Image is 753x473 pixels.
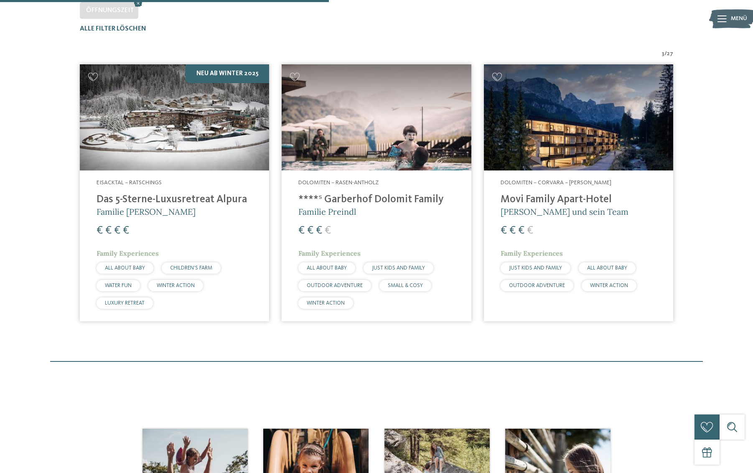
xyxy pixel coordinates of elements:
[282,64,471,321] a: Familienhotels gesucht? Hier findet ihr die besten! Dolomiten – Rasen-Antholz ****ˢ Garberhof Dol...
[86,7,134,14] span: Öffnungszeit
[509,225,516,236] span: €
[80,64,269,171] img: Familienhotels gesucht? Hier findet ihr die besten!
[105,283,132,288] span: WATER FUN
[105,300,145,306] span: LUXURY RETREAT
[157,283,195,288] span: WINTER ACTION
[105,225,112,236] span: €
[298,180,379,186] span: Dolomiten – Rasen-Antholz
[307,225,313,236] span: €
[518,225,524,236] span: €
[170,265,212,271] span: CHILDREN’S FARM
[527,225,533,236] span: €
[484,64,673,321] a: Familienhotels gesucht? Hier findet ihr die besten! Dolomiten – Corvara – [PERSON_NAME] Movi Fami...
[590,283,628,288] span: WINTER ACTION
[509,283,565,288] span: OUTDOOR ADVENTURE
[298,225,305,236] span: €
[80,25,146,32] span: Alle Filter löschen
[501,249,563,257] span: Family Experiences
[501,206,628,217] span: [PERSON_NAME] und sein Team
[97,193,252,206] h4: Das 5-Sterne-Luxusretreat Alpura
[372,265,425,271] span: JUST KIDS AND FAMILY
[501,193,656,206] h4: Movi Family Apart-Hotel
[114,225,120,236] span: €
[316,225,322,236] span: €
[664,50,667,58] span: /
[307,300,345,306] span: WINTER ACTION
[282,64,471,171] img: Familienhotels gesucht? Hier findet ihr die besten!
[298,206,356,217] span: Familie Preindl
[325,225,331,236] span: €
[661,50,664,58] span: 3
[501,225,507,236] span: €
[484,64,673,171] img: Familienhotels gesucht? Hier findet ihr die besten!
[97,206,196,217] span: Familie [PERSON_NAME]
[307,265,347,271] span: ALL ABOUT BABY
[123,225,129,236] span: €
[105,265,145,271] span: ALL ABOUT BABY
[587,265,627,271] span: ALL ABOUT BABY
[298,193,454,206] h4: ****ˢ Garberhof Dolomit Family
[307,283,363,288] span: OUTDOOR ADVENTURE
[97,249,159,257] span: Family Experiences
[97,180,162,186] span: Eisacktal – Ratschings
[80,64,269,321] a: Familienhotels gesucht? Hier findet ihr die besten! Neu ab Winter 2025 Eisacktal – Ratschings Das...
[388,283,423,288] span: SMALL & COSY
[501,180,611,186] span: Dolomiten – Corvara – [PERSON_NAME]
[298,249,361,257] span: Family Experiences
[97,225,103,236] span: €
[667,50,673,58] span: 27
[509,265,562,271] span: JUST KIDS AND FAMILY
